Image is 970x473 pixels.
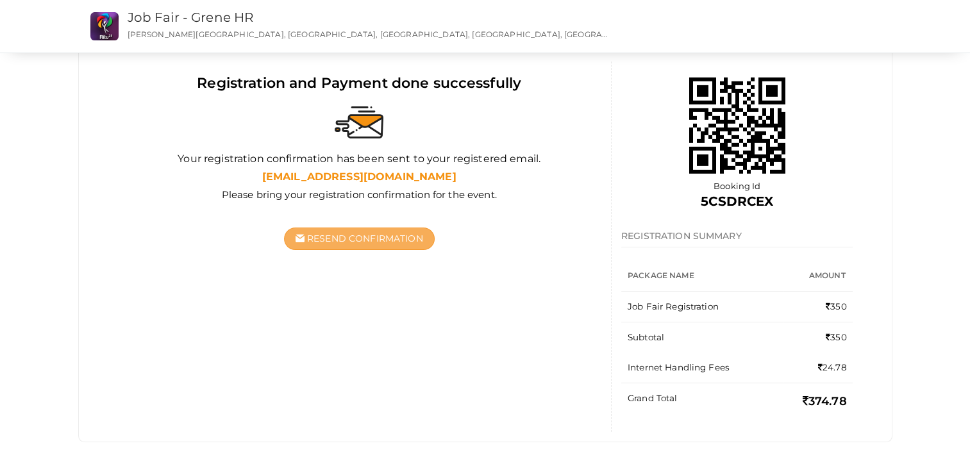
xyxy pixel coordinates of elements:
span: REGISTRATION SUMMARY [621,230,742,242]
button: Resend Confirmation [284,228,435,250]
a: Job Fair - Grene HR [128,10,254,25]
td: 24.78 [783,353,853,383]
td: Job Fair Registration [621,292,783,322]
label: Your registration confirmation has been sent to your registered email. [178,152,540,167]
p: [PERSON_NAME][GEOGRAPHIC_DATA], [GEOGRAPHIC_DATA], [GEOGRAPHIC_DATA], [GEOGRAPHIC_DATA], [GEOGRAP... [128,29,613,40]
div: Registration and Payment done successfully [117,73,601,93]
td: Internet Handling Fees [621,353,783,383]
img: 68ea6ce646e0fb000176c36b [673,62,801,190]
td: 350 [783,322,853,353]
td: Grand Total [621,383,783,420]
th: Package Name [621,260,783,292]
td: Subtotal [621,322,783,353]
b: [EMAIL_ADDRESS][DOMAIN_NAME] [262,170,456,183]
th: Amount [783,260,853,292]
b: 5CSDRCEX [701,194,773,209]
span: Booking Id [714,181,760,191]
img: CS2O7UHK_small.png [90,12,119,40]
td: 374.78 [783,383,853,420]
span: Resend Confirmation [307,233,423,244]
img: sent-email.svg [335,106,383,138]
label: Please bring your registration confirmation for the event. [222,188,497,201]
span: 350 [826,301,847,311]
